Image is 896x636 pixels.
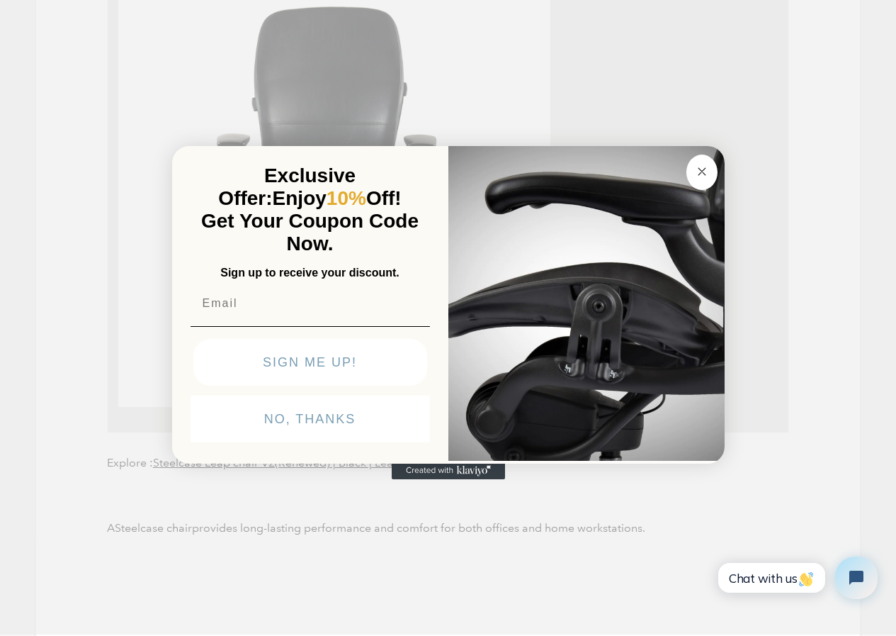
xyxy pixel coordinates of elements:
span: Sign up to receive your discount. [220,267,399,279]
span: 10% [327,187,366,209]
input: Email [191,289,430,318]
button: NO, THANKS [191,396,430,442]
span: Exclusive Offer: [218,164,356,209]
img: underline [191,326,430,327]
iframe: Tidio Chat [703,545,890,611]
span: Enjoy Off! [273,187,402,209]
img: 92d77583-a095-41f6-84e7-858462e0427a.jpeg [448,143,725,461]
a: Created with Klaviyo - opens in a new tab [392,462,505,479]
span: Get Your Coupon Code Now. [201,210,419,255]
button: SIGN ME UP! [193,339,427,386]
button: Close dialog [686,155,718,190]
